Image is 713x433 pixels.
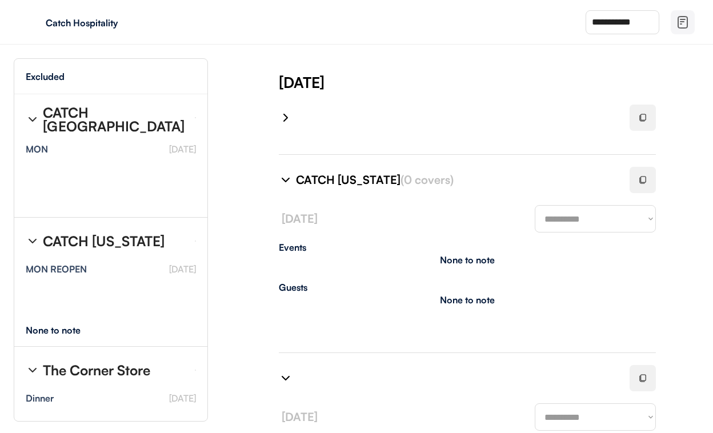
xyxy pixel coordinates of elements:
[26,394,54,403] div: Dinner
[26,72,65,81] div: Excluded
[26,145,48,154] div: MON
[279,283,656,292] div: Guests
[46,18,190,27] div: Catch Hospitality
[279,72,713,93] div: [DATE]
[282,211,318,226] font: [DATE]
[440,295,495,304] div: None to note
[279,111,293,125] img: chevron-right%20%281%29.svg
[279,371,293,385] img: chevron-right%20%281%29.svg
[279,243,656,252] div: Events
[23,13,41,31] img: yH5BAEAAAAALAAAAAABAAEAAAIBRAA7
[43,106,186,133] div: CATCH [GEOGRAPHIC_DATA]
[26,264,87,274] div: MON REOPEN
[400,173,454,187] font: (0 covers)
[26,234,39,248] img: chevron-right%20%281%29.svg
[169,392,196,404] font: [DATE]
[26,113,39,126] img: chevron-right%20%281%29.svg
[169,263,196,275] font: [DATE]
[279,173,293,187] img: chevron-right%20%281%29.svg
[26,363,39,377] img: chevron-right%20%281%29.svg
[43,363,150,377] div: The Corner Store
[296,172,616,188] div: CATCH [US_STATE]
[440,255,495,264] div: None to note
[676,15,690,29] img: file-02.svg
[26,326,102,335] div: None to note
[282,410,318,424] font: [DATE]
[43,234,165,248] div: CATCH [US_STATE]
[169,143,196,155] font: [DATE]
